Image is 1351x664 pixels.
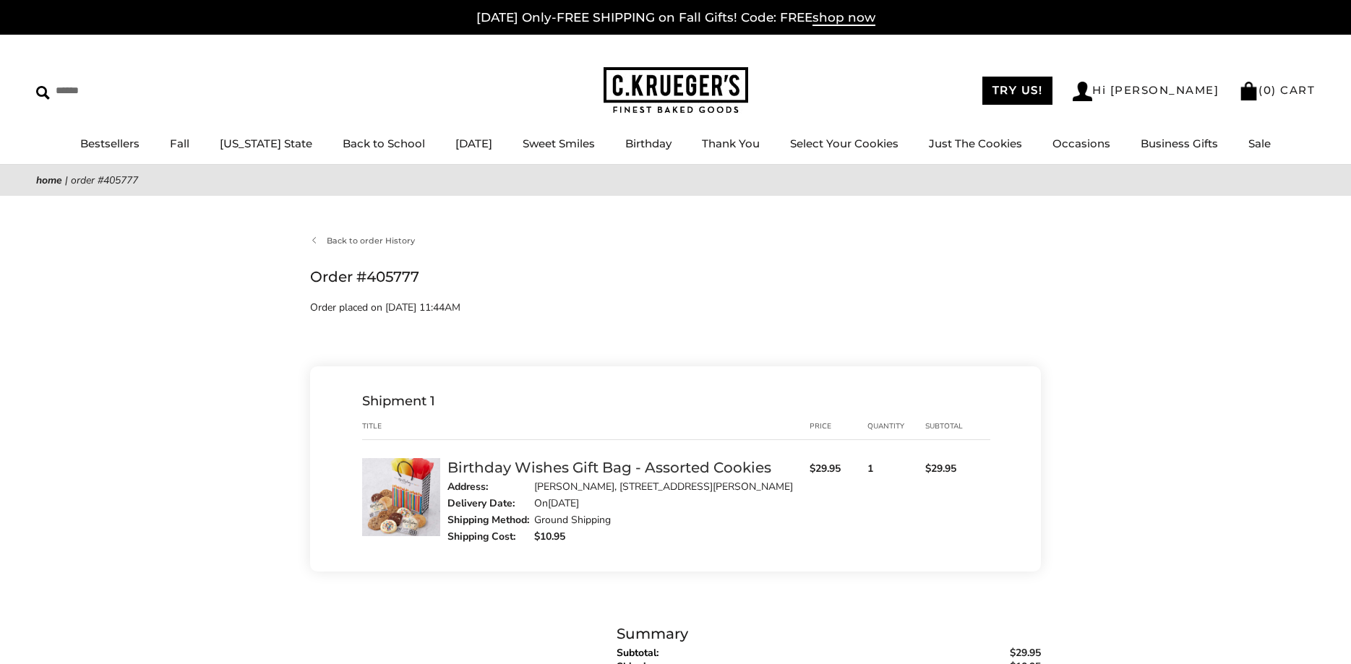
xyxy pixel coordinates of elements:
[1052,137,1110,150] a: Occasions
[1141,137,1218,150] a: Business Gifts
[310,265,1041,289] h1: Order #405777
[1248,137,1271,150] a: Sale
[867,458,925,544] div: 1
[534,497,579,510] div: On
[220,137,312,150] a: [US_STATE] State
[36,86,50,100] img: Search
[1239,82,1258,100] img: Bag
[929,137,1022,150] a: Just The Cookies
[617,646,1041,660] p: Subtotal:
[702,137,760,150] a: Thank You
[447,530,534,543] div: Shipping Cost:
[455,137,492,150] a: [DATE]
[36,172,1315,189] nav: breadcrumbs
[1010,646,1041,660] span: $29.95
[36,173,62,187] a: Home
[790,137,898,150] a: Select Your Cookies
[548,496,579,510] time: [DATE]
[343,137,425,150] a: Back to School
[625,137,672,150] a: Birthday
[534,530,565,543] strong: $10.95
[447,497,534,510] div: Delivery Date:
[810,462,867,475] span: $29.95
[1239,83,1315,97] a: (0) CART
[812,10,875,26] span: shop now
[65,173,68,187] span: |
[1264,83,1272,97] span: 0
[447,480,534,493] div: Address:
[362,421,447,432] div: Title
[523,137,595,150] a: Sweet Smiles
[982,77,1053,105] a: TRY US!
[310,234,415,247] a: Back to order History
[1073,82,1219,101] a: Hi [PERSON_NAME]
[362,396,990,406] div: Shipment 1
[925,421,983,432] div: Subtotal
[534,514,611,527] div: Ground Shipping
[925,458,983,544] div: $29.95
[617,622,1041,646] div: Summary
[36,79,208,102] input: Search
[476,10,875,26] a: [DATE] Only-FREE SHIPPING on Fall Gifts! Code: FREEshop now
[447,514,534,527] div: Shipping Method:
[170,137,189,150] a: Fall
[867,421,925,432] div: Quantity
[71,173,138,187] span: Order #405777
[604,67,748,114] img: C.KRUEGER'S
[1073,82,1092,101] img: Account
[810,421,867,432] div: price
[534,480,793,493] div: [PERSON_NAME], [STREET_ADDRESS][PERSON_NAME]
[80,137,140,150] a: Bestsellers
[447,459,771,476] a: Birthday Wishes Gift Bag - Assorted Cookies
[310,299,693,316] p: Order placed on [DATE] 11:44AM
